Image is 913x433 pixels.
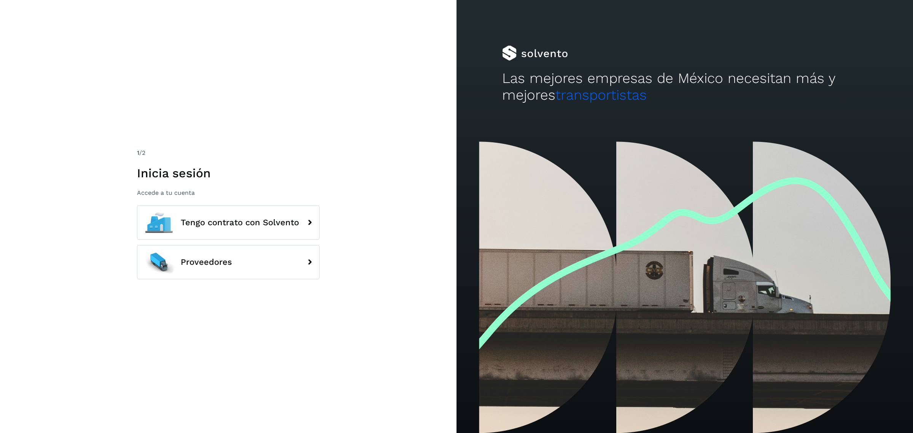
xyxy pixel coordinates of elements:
span: Tengo contrato con Solvento [181,218,299,227]
p: Accede a tu cuenta [137,189,320,196]
span: Proveedores [181,258,232,267]
h2: Las mejores empresas de México necesitan más y mejores [502,70,867,104]
span: 1 [137,149,139,156]
button: Tengo contrato con Solvento [137,205,320,240]
h1: Inicia sesión [137,166,320,180]
div: /2 [137,148,320,158]
button: Proveedores [137,245,320,279]
span: transportistas [555,87,647,103]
